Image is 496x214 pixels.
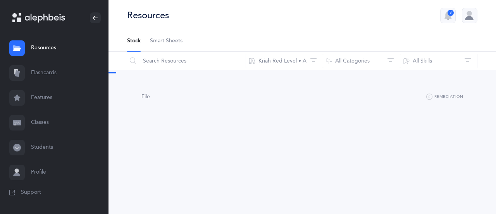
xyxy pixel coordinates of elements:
button: Kriah Red Level • A [246,52,323,70]
div: Resources [127,9,169,22]
div: 3 [448,10,454,16]
input: Search Resources [127,52,246,70]
button: Remediation [426,92,463,102]
span: Support [21,189,41,197]
span: Smart Sheets [150,37,183,45]
span: File [141,94,150,100]
button: 3 [440,8,456,23]
button: All Skills [400,52,477,70]
button: All Categories [323,52,400,70]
